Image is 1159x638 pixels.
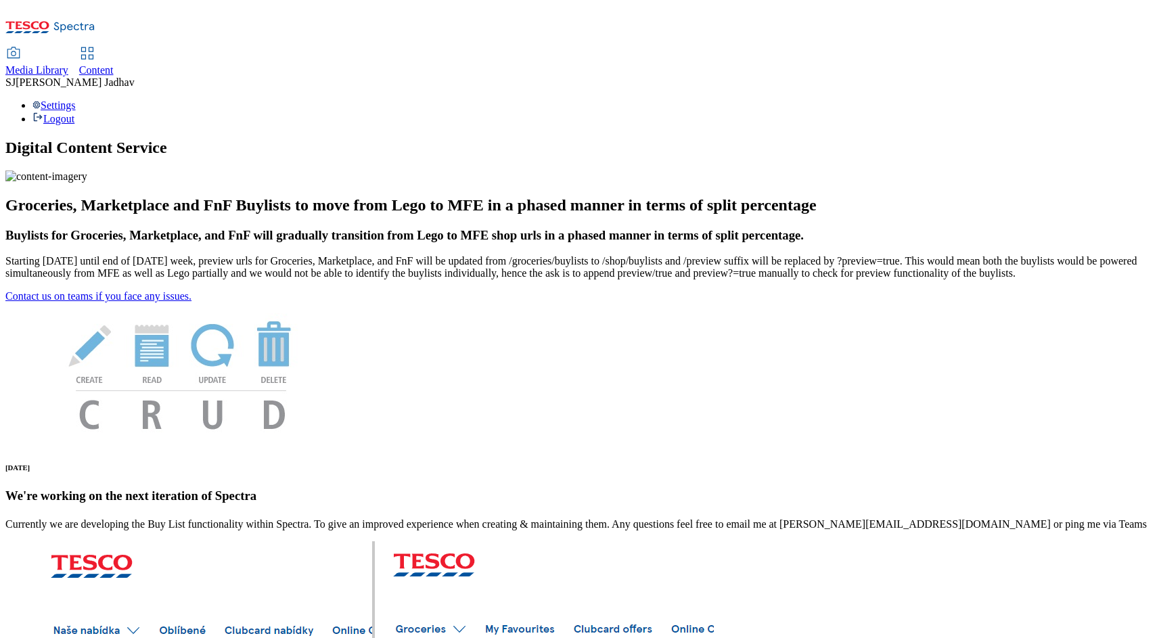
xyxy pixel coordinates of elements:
[5,196,1154,214] h2: Groceries, Marketplace and FnF Buylists to move from Lego to MFE in a phased manner in terms of s...
[5,518,1154,530] p: Currently we are developing the Buy List functionality within Spectra. To give an improved experi...
[5,139,1154,157] h1: Digital Content Service
[5,228,1154,243] h3: Buylists for Groceries, Marketplace, and FnF will gradually transition from Lego to MFE shop urls...
[5,64,68,76] span: Media Library
[5,255,1154,279] p: Starting [DATE] until end of [DATE] week, preview urls for Groceries, Marketplace, and FnF will b...
[5,48,68,76] a: Media Library
[5,170,87,183] img: content-imagery
[5,302,357,444] img: News Image
[5,463,1154,472] h6: [DATE]
[16,76,135,88] span: [PERSON_NAME] Jadhav
[32,99,76,111] a: Settings
[5,290,191,302] a: Contact us on teams if you face any issues.
[5,488,1154,503] h3: We're working on the next iteration of Spectra
[32,113,74,124] a: Logout
[79,64,114,76] span: Content
[5,76,16,88] span: SJ
[79,48,114,76] a: Content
